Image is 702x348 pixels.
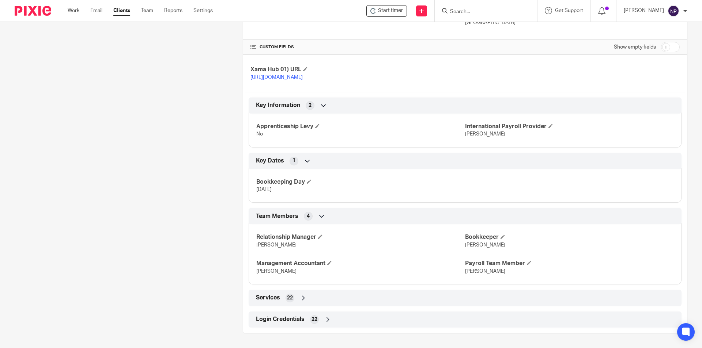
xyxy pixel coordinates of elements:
span: Get Support [555,8,583,13]
span: 4 [307,213,310,220]
img: Pixie [15,6,51,16]
span: [PERSON_NAME] [465,131,505,137]
span: [PERSON_NAME] [256,269,297,274]
h4: Relationship Manager [256,233,465,241]
h4: Xama Hub 01) URL [250,66,465,73]
span: Team Members [256,213,298,220]
h4: CUSTOM FIELDS [250,44,465,50]
p: [GEOGRAPHIC_DATA] [465,19,680,26]
span: 2 [309,102,312,109]
span: [DATE] [256,187,272,192]
a: Email [90,7,102,14]
span: Login Credentials [256,316,305,323]
h4: Bookkeeping Day [256,178,465,186]
h4: Management Accountant [256,260,465,267]
a: Team [141,7,153,14]
a: Work [68,7,79,14]
a: Settings [193,7,213,14]
a: Reports [164,7,182,14]
a: Clients [113,7,130,14]
div: Pangaea Data Inc [366,5,407,17]
span: No [256,131,263,137]
img: svg%3E [668,5,679,17]
span: Key Information [256,102,300,109]
p: [PERSON_NAME] [624,7,664,14]
span: [PERSON_NAME] [465,242,505,248]
input: Search [449,9,515,15]
h4: Bookkeeper [465,233,674,241]
span: 22 [312,316,317,323]
span: [PERSON_NAME] [256,242,297,248]
h4: Apprenticeship Levy [256,123,465,130]
h4: Payroll Team Member [465,260,674,267]
span: Key Dates [256,157,284,165]
a: [URL][DOMAIN_NAME] [250,75,303,80]
label: Show empty fields [614,43,656,51]
h4: International Payroll Provider [465,123,674,130]
span: [PERSON_NAME] [465,269,505,274]
span: Services [256,294,280,302]
span: 1 [292,157,295,164]
span: 22 [287,294,293,302]
span: Start timer [378,7,403,15]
